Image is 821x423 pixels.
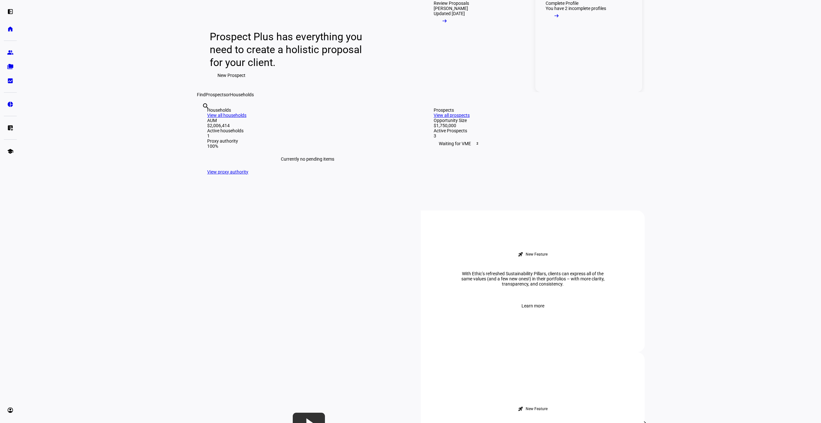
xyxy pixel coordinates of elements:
span: Households [230,92,254,97]
input: Enter name of prospect or household [202,111,203,119]
div: Active Prospects [434,128,634,133]
div: Updated [DATE] [434,11,465,16]
div: 1 [207,133,408,138]
div: With Ethic’s refreshed Sustainability Pillars, clients can express all of the same values (and a ... [452,271,613,287]
eth-mat-symbol: group [7,49,14,56]
a: folder_copy [4,60,17,73]
div: Complete Profile [546,1,578,6]
div: Households [207,108,408,113]
eth-mat-symbol: list_alt_add [7,125,14,131]
div: Opportunity Size [434,118,634,123]
div: Proxy authority [207,138,408,144]
div: Currently no pending items [207,149,408,169]
mat-icon: arrow_right_alt [553,13,560,19]
a: View all households [207,113,246,118]
a: View all prospects [434,113,470,118]
div: Prospects [434,108,634,113]
eth-mat-symbol: bid_landscape [7,78,14,84]
span: Learn more [521,299,544,312]
button: New Prospect [210,69,253,82]
span: Prospects [206,92,226,97]
span: 2 [475,141,480,146]
div: 100% [207,144,408,149]
mat-icon: rocket_launch [518,252,523,257]
div: 3 [434,133,634,138]
div: Prospect Plus has everything you need to create a holistic proposal for your client. [210,30,368,69]
div: Find or [197,92,645,97]
div: Waiting for VME [434,138,634,149]
a: group [4,46,17,59]
div: [PERSON_NAME] [434,6,468,11]
eth-mat-symbol: folder_copy [7,63,14,70]
mat-icon: rocket_launch [518,406,523,411]
eth-mat-symbol: pie_chart [7,101,14,108]
a: View proxy authority [207,169,248,174]
eth-mat-symbol: home [7,26,14,32]
eth-mat-symbol: left_panel_open [7,8,14,15]
div: $1,750,000 [434,123,634,128]
mat-icon: arrow_right_alt [441,18,448,24]
button: Learn more [514,299,552,312]
div: Active households [207,128,408,133]
div: New Feature [526,252,548,257]
div: $2,006,414 [207,123,408,128]
div: AUM [207,118,408,123]
div: You have 2 incomplete profiles [546,6,606,11]
mat-icon: search [202,102,210,110]
eth-mat-symbol: account_circle [7,407,14,413]
eth-mat-symbol: school [7,148,14,155]
span: New Prospect [217,69,245,82]
div: New Feature [526,406,548,411]
a: bid_landscape [4,74,17,87]
a: pie_chart [4,98,17,111]
div: Review Proposals [434,1,469,6]
a: home [4,23,17,35]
